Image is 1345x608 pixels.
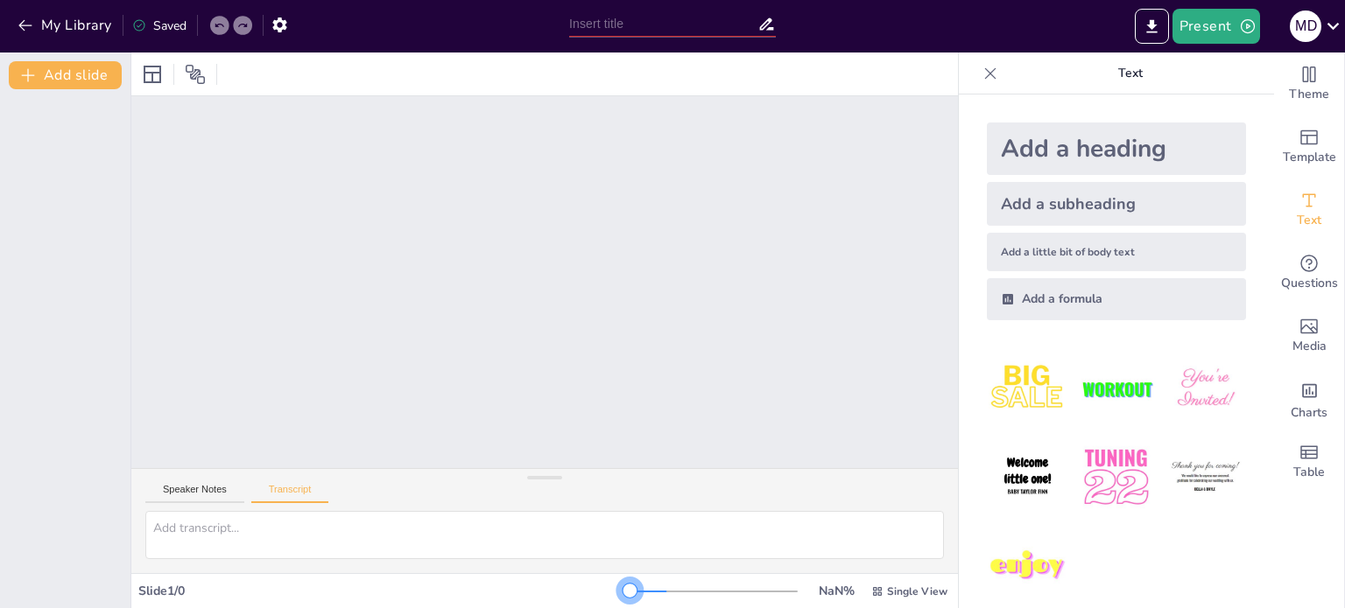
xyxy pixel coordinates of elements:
div: NaN % [815,583,857,599]
span: Text [1297,211,1321,230]
button: Add slide [9,61,122,89]
img: 6.jpeg [1165,437,1246,518]
div: Get real-time input from your audience [1274,241,1344,304]
div: Layout [138,60,166,88]
div: Change the overall theme [1274,52,1344,115]
span: Theme [1289,85,1329,104]
div: Add a little bit of body text [987,233,1246,271]
img: 2.jpeg [1075,348,1157,430]
button: My Library [13,11,119,39]
span: Charts [1291,403,1327,423]
span: Questions [1281,274,1338,293]
div: M d [1290,10,1321,42]
div: Add charts and graphs [1274,367,1344,430]
div: Add a formula [987,278,1246,320]
button: M d [1290,9,1321,44]
div: Add text boxes [1274,178,1344,241]
div: Add a subheading [987,182,1246,226]
img: 3.jpeg [1165,348,1246,430]
img: 5.jpeg [1075,437,1157,518]
button: Transcript [251,484,329,503]
img: 1.jpeg [987,348,1068,430]
button: Speaker Notes [145,484,244,503]
div: Saved [132,17,187,34]
div: Add a table [1274,430,1344,493]
input: Insert title [569,11,757,37]
img: 4.jpeg [987,437,1068,518]
span: Media [1292,337,1327,356]
button: Present [1172,9,1260,44]
div: Slide 1 / 0 [138,583,630,599]
span: Single View [887,584,947,598]
div: Add ready made slides [1274,115,1344,178]
span: Table [1293,463,1325,482]
div: Add a heading [987,122,1246,175]
p: Text [1004,52,1257,94]
img: 7.jpeg [987,526,1068,607]
span: Template [1283,148,1336,167]
div: Add images, graphics, shapes or video [1274,304,1344,367]
span: Position [185,64,206,85]
button: Export to PowerPoint [1135,9,1169,44]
